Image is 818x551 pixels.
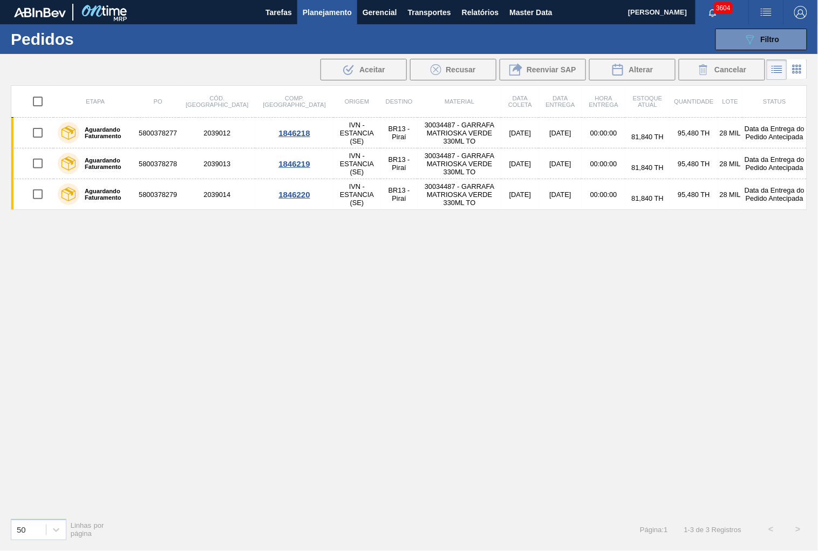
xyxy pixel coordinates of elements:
td: BR13 - Piraí [380,148,418,179]
td: [DATE] [539,148,582,179]
a: Aguardando Faturamento58003782792039014IVN - ESTANCIA (SE)BR13 - Piraí30034487 - GARRAFA MATRIOSK... [11,179,807,210]
span: 81,840 TH [632,194,664,202]
td: 2039013 [179,148,255,179]
td: [DATE] [501,118,538,148]
span: Relatórios [462,6,499,19]
img: userActions [760,6,773,19]
td: IVN - ESTANCIA (SE) [333,179,381,210]
div: Visão em Lista [767,59,787,80]
span: 1 - 3 de 3 Registros [684,526,741,534]
td: 00:00:00 [582,118,625,148]
span: Cancelar [714,65,746,74]
span: Destino [386,98,413,105]
td: BR13 - Piraí [380,179,418,210]
div: 1846220 [257,190,331,199]
div: Recusar [410,59,496,80]
span: Tarefas [265,6,292,19]
span: Status [763,98,786,105]
span: Planejamento [303,6,352,19]
img: Logout [794,6,807,19]
td: IVN - ESTANCIA (SE) [333,118,381,148]
button: Notificações [696,5,730,20]
td: [DATE] [539,118,582,148]
td: Data da Entrega do Pedido Antecipada [742,148,807,179]
span: Etapa [86,98,105,105]
td: Data da Entrega do Pedido Antecipada [742,179,807,210]
span: Página : 1 [640,526,667,534]
img: TNhmsLtSVTkK8tSr43FrP2fwEKptu5GPRR3wAAAABJRU5ErkJggg== [14,8,66,17]
span: Master Data [509,6,552,19]
span: Hora Entrega [589,95,618,108]
td: 95,480 TH [670,179,718,210]
td: 30034487 - GARRAFA MATRIOSKA VERDE 330ML TO [418,148,501,179]
span: 3604 [714,2,733,14]
td: [DATE] [501,148,538,179]
td: 5800378278 [137,148,179,179]
div: Visão em Cards [787,59,807,80]
span: Recusar [446,65,475,74]
span: Filtro [761,35,780,44]
span: 81,840 TH [632,133,664,141]
td: [DATE] [501,179,538,210]
h1: Pedidos [11,33,166,45]
span: Aceitar [359,65,385,74]
span: Material [445,98,474,105]
button: Filtro [715,29,807,50]
span: Data Entrega [546,95,575,108]
span: Lote [722,98,738,105]
span: Gerencial [363,6,397,19]
span: Data coleta [508,95,532,108]
button: > [785,516,812,543]
label: Aguardando Faturamento [79,188,133,201]
td: 2039014 [179,179,255,210]
td: 95,480 TH [670,118,718,148]
a: Aguardando Faturamento58003782772039012IVN - ESTANCIA (SE)BR13 - Piraí30034487 - GARRAFA MATRIOSK... [11,118,807,148]
td: IVN - ESTANCIA (SE) [333,148,381,179]
td: 30034487 - GARRAFA MATRIOSKA VERDE 330ML TO [418,118,501,148]
td: Data da Entrega do Pedido Antecipada [742,118,807,148]
td: 00:00:00 [582,148,625,179]
span: Linhas por página [71,521,104,538]
span: Comp. [GEOGRAPHIC_DATA] [263,95,325,108]
span: Reenviar SAP [527,65,576,74]
td: 5800378279 [137,179,179,210]
td: BR13 - Piraí [380,118,418,148]
div: Reenviar SAP [500,59,586,80]
td: 28 MIL [718,118,742,148]
div: 1846218 [257,128,331,138]
td: 5800378277 [137,118,179,148]
span: Transportes [408,6,451,19]
td: 00:00:00 [582,179,625,210]
td: 2039012 [179,118,255,148]
button: < [758,516,785,543]
button: Alterar [589,59,676,80]
span: 81,840 TH [632,164,664,172]
div: 1846219 [257,159,331,168]
button: Cancelar [679,59,765,80]
td: 95,480 TH [670,148,718,179]
div: Cancelar Pedidos em Massa [679,59,765,80]
span: Quantidade [674,98,713,105]
span: Origem [345,98,369,105]
div: Aceitar [321,59,407,80]
td: [DATE] [539,179,582,210]
span: Alterar [629,65,653,74]
span: Estoque atual [633,95,663,108]
td: 30034487 - GARRAFA MATRIOSKA VERDE 330ML TO [418,179,501,210]
td: 28 MIL [718,179,742,210]
label: Aguardando Faturamento [79,157,133,170]
label: Aguardando Faturamento [79,126,133,139]
a: Aguardando Faturamento58003782782039013IVN - ESTANCIA (SE)BR13 - Piraí30034487 - GARRAFA MATRIOSK... [11,148,807,179]
span: PO [154,98,162,105]
td: 28 MIL [718,148,742,179]
div: Alterar Pedido [589,59,676,80]
div: 50 [17,525,26,534]
span: Cód. [GEOGRAPHIC_DATA] [186,95,248,108]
